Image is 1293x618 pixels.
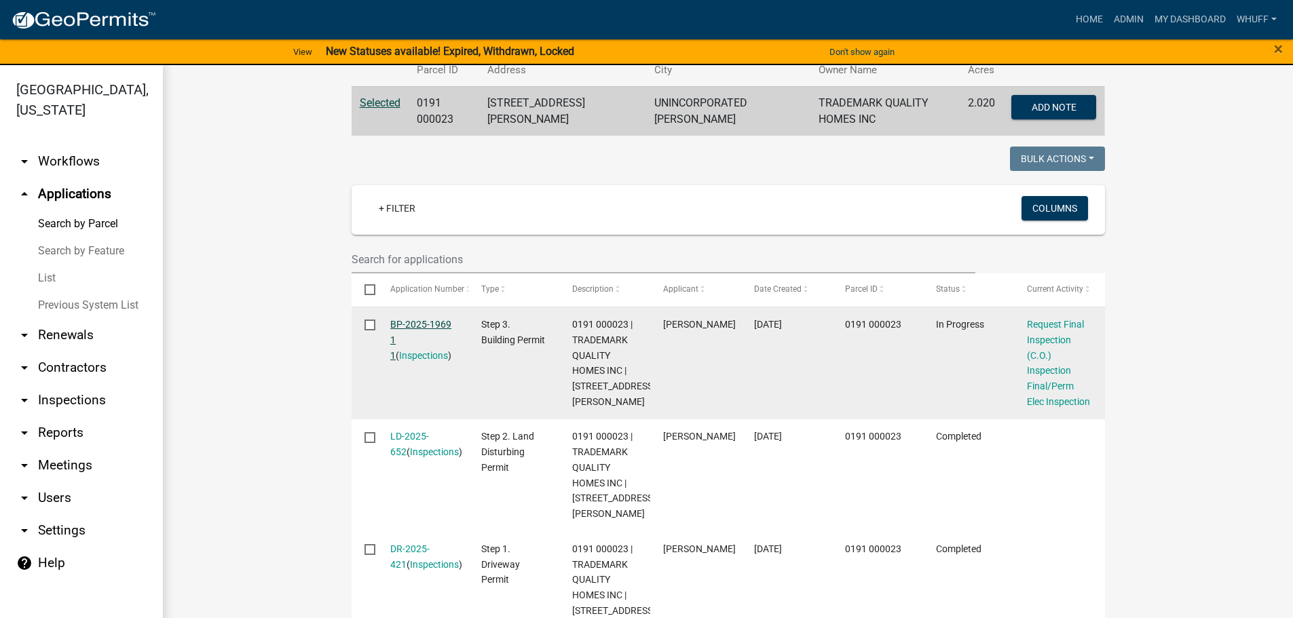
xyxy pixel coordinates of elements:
[481,543,520,585] span: Step 1. Driveway Permit
[390,429,455,460] div: ( )
[936,284,960,294] span: Status
[572,431,656,519] span: 0191 000023 | TRADEMARK QUALITY HOMES INC | 213 PERKINS PLACE DR
[1108,7,1149,33] a: Admin
[936,431,981,442] span: Completed
[399,350,448,361] a: Inspections
[390,431,429,457] a: LD-2025-652
[646,86,810,136] td: UNINCORPORATED [PERSON_NAME]
[810,86,960,136] td: TRADEMARK QUALITY HOMES INC
[845,431,901,442] span: 0191 000023
[410,446,459,457] a: Inspections
[754,431,782,442] span: 06/04/2025
[479,54,647,86] th: Address
[481,319,545,345] span: Step 3. Building Permit
[377,273,468,306] datatable-header-cell: Application Number
[1070,7,1108,33] a: Home
[832,273,923,306] datatable-header-cell: Parcel ID
[288,41,318,63] a: View
[468,273,559,306] datatable-header-cell: Type
[16,555,33,571] i: help
[326,45,574,58] strong: New Statuses available! Expired, Withdrawn, Locked
[663,284,698,294] span: Applicant
[1149,7,1231,33] a: My Dashboard
[16,490,33,506] i: arrow_drop_down
[1274,41,1283,57] button: Close
[390,541,455,573] div: ( )
[663,319,736,330] span: David Pharris
[923,273,1014,306] datatable-header-cell: Status
[754,284,802,294] span: Date Created
[390,284,464,294] span: Application Number
[845,284,878,294] span: Parcel ID
[390,543,430,570] a: DR-2025-421
[663,431,736,442] span: David Pharris
[754,543,782,554] span: 06/04/2025
[16,153,33,170] i: arrow_drop_down
[409,86,479,136] td: 0191 000023
[1231,7,1282,33] a: whuff
[936,319,984,330] span: In Progress
[845,543,901,554] span: 0191 000023
[1027,319,1084,376] a: Request Final Inspection (C.O.) Inspection
[368,196,426,220] a: + Filter
[810,54,960,86] th: Owner Name
[16,327,33,343] i: arrow_drop_down
[1027,381,1090,407] a: Final/Perm Elec Inspection
[1010,147,1105,171] button: Bulk Actions
[16,392,33,408] i: arrow_drop_down
[479,86,647,136] td: [STREET_ADDRESS][PERSON_NAME]
[1274,39,1283,58] span: ×
[960,54,1003,86] th: Acres
[360,96,400,109] a: Selected
[16,457,33,474] i: arrow_drop_down
[845,319,901,330] span: 0191 000023
[960,86,1003,136] td: 2.020
[481,284,499,294] span: Type
[352,273,377,306] datatable-header-cell: Select
[390,319,451,361] a: BP-2025-1969 1 1
[1032,101,1076,112] span: Add Note
[741,273,832,306] datatable-header-cell: Date Created
[481,431,534,473] span: Step 2. Land Disturbing Permit
[559,273,650,306] datatable-header-cell: Description
[1014,273,1105,306] datatable-header-cell: Current Activity
[650,273,741,306] datatable-header-cell: Applicant
[1011,95,1096,119] button: Add Note
[352,246,976,273] input: Search for applications
[754,319,782,330] span: 06/10/2025
[646,54,810,86] th: City
[936,543,981,554] span: Completed
[572,284,614,294] span: Description
[1027,284,1083,294] span: Current Activity
[390,317,455,363] div: ( )
[572,319,656,407] span: 0191 000023 | TRADEMARK QUALITY HOMES INC | 213 PERKINS PLACE DR
[409,54,479,86] th: Parcel ID
[663,543,736,554] span: David Pharris
[1022,196,1088,220] button: Columns
[16,360,33,376] i: arrow_drop_down
[410,559,459,570] a: Inspections
[16,425,33,441] i: arrow_drop_down
[824,41,900,63] button: Don't show again
[16,522,33,539] i: arrow_drop_down
[16,186,33,202] i: arrow_drop_up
